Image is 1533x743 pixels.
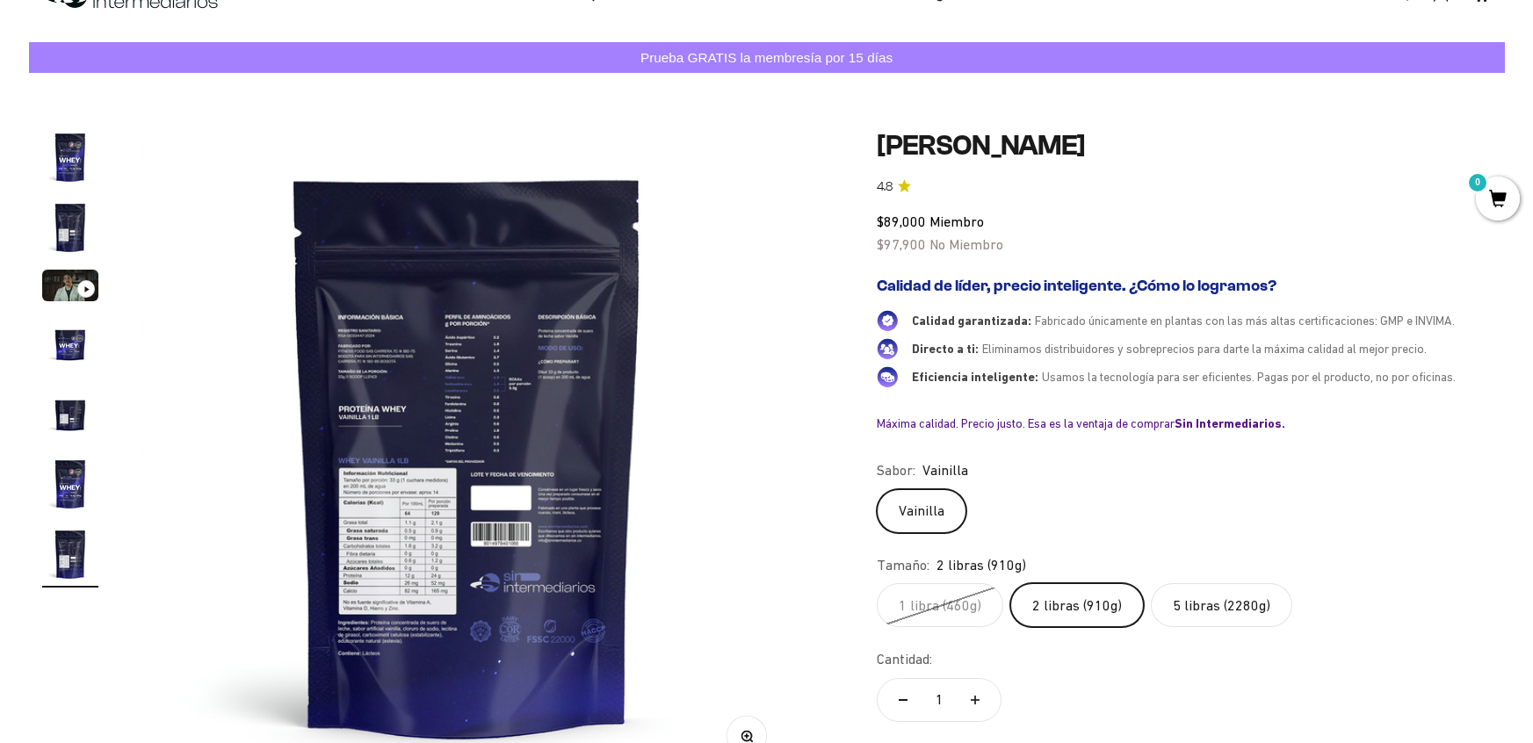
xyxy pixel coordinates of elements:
[1042,370,1456,384] span: Usamos la tecnología para ser eficientes. Pagas por el producto, no por oficinas.
[42,456,98,517] button: Ir al artículo 6
[42,526,98,588] button: Ir al artículo 7
[877,213,926,229] span: $89,000
[42,386,98,442] img: Proteína Whey - Vainilla
[636,47,897,69] p: Prueba GRATIS la membresía por 15 días
[42,386,98,447] button: Ir al artículo 5
[877,177,893,197] span: 4.8
[29,42,1505,73] a: Prueba GRATIS la membresía por 15 días
[877,366,898,387] img: Eficiencia inteligente
[922,459,968,482] span: Vainilla
[42,270,98,307] button: Ir al artículo 3
[912,314,1031,328] span: Calidad garantizada:
[1467,172,1488,193] mark: 0
[936,554,1026,577] span: 2 libras (910g)
[42,129,98,185] img: Proteína Whey - Vainilla
[42,199,98,261] button: Ir al artículo 2
[929,236,1003,252] span: No Miembro
[42,456,98,512] img: Proteína Whey - Vainilla
[878,679,929,721] button: Reducir cantidad
[42,526,98,582] img: Proteína Whey - Vainilla
[877,415,1491,431] div: Máxima calidad. Precio justo. Esa es la ventaja de comprar
[877,236,926,252] span: $97,900
[42,129,98,191] button: Ir al artículo 1
[982,342,1427,356] span: Eliminamos distribuidores y sobreprecios para darte la máxima calidad al mejor precio.
[1035,314,1455,328] span: Fabricado únicamente en plantas con las más altas certificaciones: GMP e INVIMA.
[877,310,898,331] img: Calidad garantizada
[929,213,984,229] span: Miembro
[877,554,929,577] legend: Tamaño:
[950,679,1001,721] button: Aumentar cantidad
[42,315,98,377] button: Ir al artículo 4
[877,459,915,482] legend: Sabor:
[877,648,932,671] label: Cantidad:
[877,338,898,359] img: Directo a ti
[877,177,1491,197] a: 4.84.8 de 5.0 estrellas
[912,370,1038,384] span: Eficiencia inteligente:
[1175,416,1285,430] b: Sin Intermediarios.
[877,277,1491,296] h2: Calidad de líder, precio inteligente. ¿Cómo lo logramos?
[912,342,979,356] span: Directo a ti:
[877,129,1491,162] h1: [PERSON_NAME]
[42,315,98,371] img: Proteína Whey - Vainilla
[42,199,98,256] img: Proteína Whey - Vainilla
[1476,191,1520,210] a: 0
